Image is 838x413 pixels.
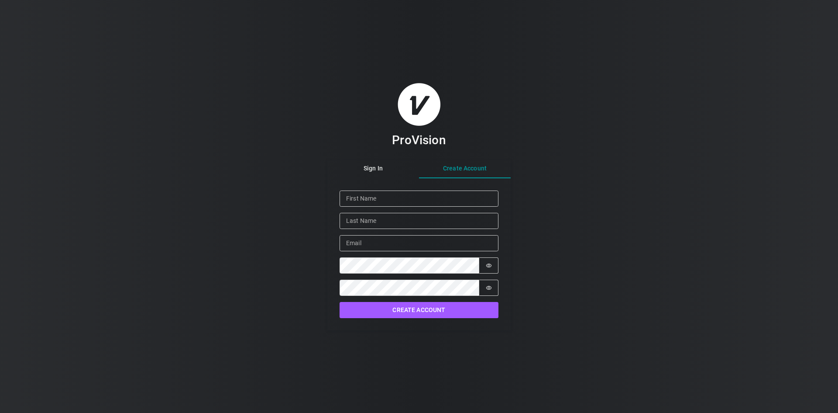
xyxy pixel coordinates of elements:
[392,132,446,148] h3: ProVision
[340,302,498,318] button: Create Account
[479,280,498,296] button: Show password
[340,213,498,229] input: Last Name
[340,235,498,251] input: Email
[327,159,419,178] button: Sign In
[340,191,498,207] input: First Name
[479,257,498,274] button: Show password
[419,159,511,178] button: Create Account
